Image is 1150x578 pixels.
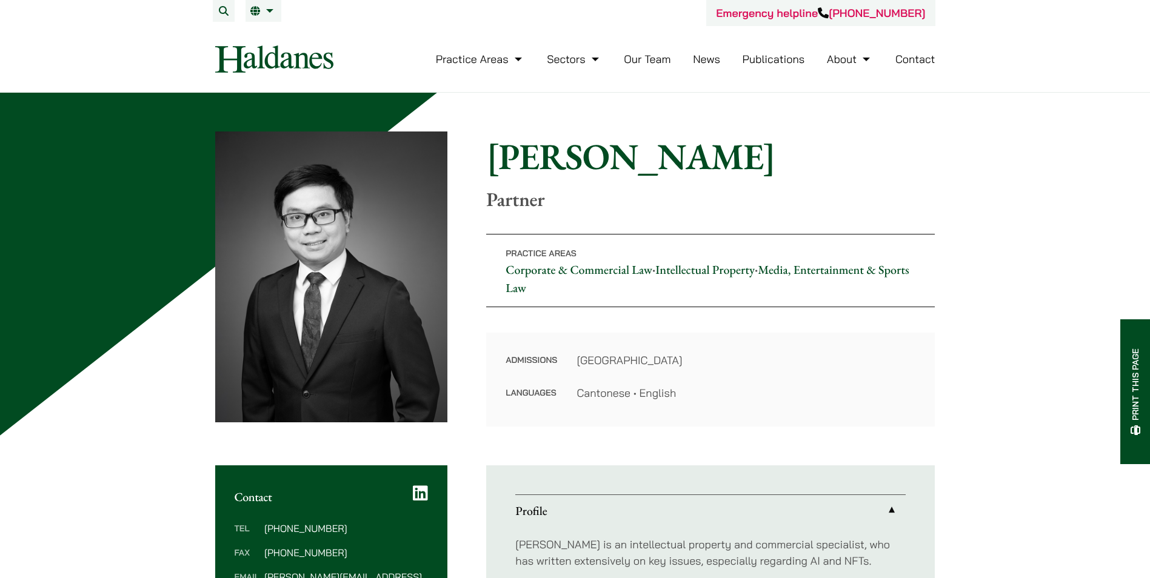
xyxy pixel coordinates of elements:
[506,352,557,385] dt: Admissions
[716,6,925,20] a: Emergency helpline[PHONE_NUMBER]
[895,52,935,66] a: Contact
[547,52,601,66] a: Sectors
[827,52,873,66] a: About
[577,352,915,368] dd: [GEOGRAPHIC_DATA]
[264,523,428,533] dd: [PHONE_NUMBER]
[486,135,935,178] h1: [PERSON_NAME]
[235,548,259,572] dt: Fax
[486,234,935,307] p: • •
[506,262,652,277] a: Corporate & Commercial Law
[235,523,259,548] dt: Tel
[235,490,429,504] h2: Contact
[506,262,909,296] a: Media, Entertainment & Sports Law
[250,6,276,16] a: EN
[693,52,720,66] a: News
[624,52,670,66] a: Our Team
[577,385,915,401] dd: Cantonese • English
[215,45,333,73] img: Logo of Haldanes
[506,248,577,259] span: Practice Areas
[436,52,525,66] a: Practice Areas
[743,52,805,66] a: Publications
[655,262,755,277] a: Intellectual Property
[264,548,428,557] dd: [PHONE_NUMBER]
[515,495,906,527] a: Profile
[413,485,428,502] a: LinkedIn
[506,385,557,401] dt: Languages
[486,188,935,211] p: Partner
[515,536,906,569] p: [PERSON_NAME] is an intellectual property and commercial specialist, who has written extensively ...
